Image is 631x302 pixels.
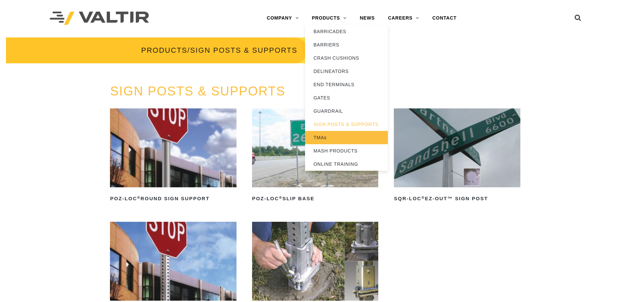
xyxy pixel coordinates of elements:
a: DELINEATORS [305,65,388,78]
a: PRODUCTS [305,12,353,25]
a: TMAs [305,131,388,144]
a: COMPANY [260,12,305,25]
a: END TERMINALS [305,78,388,91]
a: CONTACT [426,12,463,25]
h2: POZ-LOC Slip Base [252,193,378,204]
sup: ® [421,196,425,200]
a: BARRICADES [305,25,388,38]
a: POZ-LOC®Round Sign Support [110,108,236,204]
a: SIGN POSTS & SUPPORTS [305,118,388,131]
a: CAREERS [381,12,426,25]
a: ONLINE TRAINING [305,157,388,171]
img: Valtir [50,12,149,25]
span: SIGN POSTS & SUPPORTS [190,46,297,54]
a: CRASH CUSHIONS [305,51,388,65]
a: PRODUCTS [141,46,187,54]
a: POZ-LOC®Slip Base [252,108,378,204]
a: GATES [305,91,388,104]
h2: SQR-LOC EZ-Out™ Sign Post [394,193,520,204]
h2: POZ-LOC Round Sign Support [110,193,236,204]
a: SQR-LOC®EZ-Out™ Sign Post [394,108,520,204]
sup: ® [137,196,140,200]
sup: ® [279,196,282,200]
a: BARRIERS [305,38,388,51]
a: SIGN POSTS & SUPPORTS [110,84,285,98]
a: NEWS [353,12,381,25]
a: MASH PRODUCTS [305,144,388,157]
a: GUARDRAIL [305,104,388,118]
